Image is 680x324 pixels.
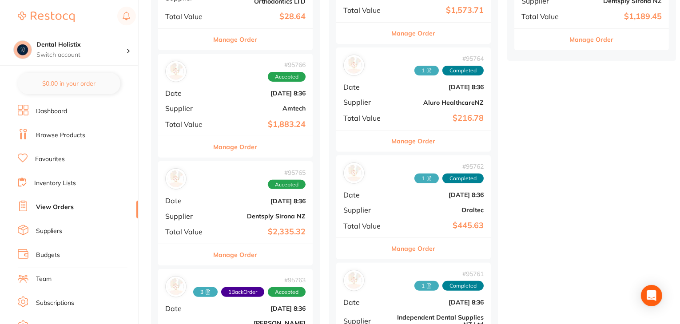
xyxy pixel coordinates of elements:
a: View Orders [36,203,74,212]
button: Manage Order [570,29,614,50]
a: Budgets [36,251,60,260]
b: Dentsply Sirona NZ [217,213,306,220]
b: $1,573.71 [395,6,484,15]
span: # 95766 [268,61,306,68]
span: Date [343,191,388,199]
span: Received [193,287,218,297]
b: $28.64 [217,12,306,21]
b: [DATE] 8:36 [395,191,484,198]
span: Accepted [268,180,306,190]
b: [DATE] 8:36 [217,305,306,312]
b: Aluro HealthcareNZ [395,99,484,106]
b: Amtech [217,105,306,112]
img: Oraltec [346,165,362,182]
span: Supplier [165,104,210,112]
a: Dashboard [36,107,67,116]
span: Received [414,66,439,75]
span: # 95762 [414,163,484,170]
span: Total Value [165,12,210,20]
span: Supplier [343,206,388,214]
a: Restocq Logo [18,7,75,27]
span: Date [165,197,210,205]
span: Completed [442,66,484,75]
button: $0.00 in your order [18,73,120,94]
span: Total Value [343,114,388,122]
span: Total Value [343,6,388,14]
a: Subscriptions [36,299,74,308]
div: Dentsply Sirona NZ#95765AcceptedDate[DATE] 8:36SupplierDentsply Sirona NZTotal Value$2,335.32Mana... [158,161,313,265]
b: $1,883.24 [217,120,306,129]
button: Manage Order [392,23,436,44]
img: Amtech [167,63,184,80]
span: Completed [442,281,484,291]
a: Favourites [35,155,65,164]
span: # 95765 [268,169,306,176]
span: Total Value [165,228,210,236]
a: Suppliers [36,227,62,236]
p: Switch account [36,51,126,59]
span: Total Value [343,222,388,230]
b: $216.78 [395,114,484,123]
button: Manage Order [392,130,436,152]
img: Restocq Logo [18,12,75,22]
span: Date [343,298,388,306]
span: Completed [442,174,484,183]
span: Total Value [521,12,566,20]
span: Back orders [221,287,264,297]
button: Manage Order [214,136,258,158]
b: [DATE] 8:36 [395,299,484,306]
span: # 95764 [414,55,484,62]
span: Accepted [268,287,306,297]
b: $2,335.32 [217,227,306,237]
a: Team [36,275,52,284]
span: # 95763 [193,277,306,284]
div: Amtech#95766AcceptedDate[DATE] 8:36SupplierAmtechTotal Value$1,883.24Manage Order [158,54,313,158]
span: Supplier [165,212,210,220]
span: # 95761 [414,270,484,277]
img: Independent Dental Supplies NZ Ltd [346,272,362,289]
button: Manage Order [392,238,436,259]
img: Henry Schein Halas (consumables) [167,278,184,295]
span: Supplier [343,98,388,106]
span: Accepted [268,72,306,82]
b: [DATE] 8:36 [217,90,306,97]
b: $1,189.45 [573,12,662,21]
b: $445.63 [395,221,484,230]
a: Browse Products [36,131,85,140]
img: Dental Holistix [14,41,32,59]
div: Open Intercom Messenger [641,285,662,306]
h4: Dental Holistix [36,40,126,49]
span: Date [165,304,210,312]
a: Inventory Lists [34,179,76,188]
img: Aluro HealthcareNZ [346,57,362,74]
b: [DATE] 8:36 [217,198,306,205]
span: Received [414,174,439,183]
span: Date [343,83,388,91]
button: Manage Order [214,29,258,50]
span: Received [414,281,439,291]
button: Manage Order [214,244,258,265]
b: Oraltec [395,206,484,213]
img: Dentsply Sirona NZ [167,170,184,187]
span: Date [165,89,210,97]
b: [DATE] 8:36 [395,83,484,91]
span: Total Value [165,120,210,128]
